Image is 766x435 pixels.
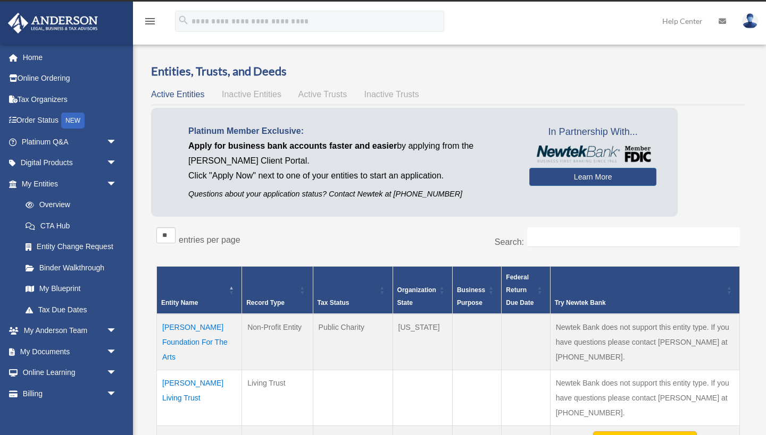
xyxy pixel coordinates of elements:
a: Online Ordering [7,68,133,89]
a: Entity Change Request [15,236,128,258]
td: Non-Profit Entity [242,314,313,370]
a: Tax Due Dates [15,299,128,320]
div: Try Newtek Bank [555,296,723,309]
p: Questions about your application status? Contact Newtek at [PHONE_NUMBER] [188,187,513,201]
a: Billingarrow_drop_down [7,383,133,404]
i: menu [144,15,156,28]
a: Platinum Q&Aarrow_drop_down [7,131,133,152]
a: My Documentsarrow_drop_down [7,341,133,362]
span: In Partnership With... [529,124,656,141]
td: [PERSON_NAME] Living Trust [157,370,242,426]
a: Home [7,47,133,68]
a: menu [144,19,156,28]
th: Organization State: Activate to sort [393,267,452,314]
span: arrow_drop_down [106,362,128,384]
span: Tax Status [318,299,349,306]
a: CTA Hub [15,215,128,236]
td: Newtek Bank does not support this entity type. If you have questions please contact [PERSON_NAME]... [550,370,739,426]
td: [PERSON_NAME] Foundation For The Arts [157,314,242,370]
span: arrow_drop_down [106,383,128,405]
a: Binder Walkthrough [15,257,128,278]
p: Click "Apply Now" next to one of your entities to start an application. [188,168,513,183]
span: Inactive Entities [222,90,281,99]
a: My Anderson Teamarrow_drop_down [7,320,133,342]
th: Try Newtek Bank : Activate to sort [550,267,739,314]
span: arrow_drop_down [106,173,128,195]
a: Overview [15,194,122,216]
img: User Pic [742,13,758,29]
span: Apply for business bank accounts faster and easier [188,141,397,150]
div: NEW [61,113,85,129]
span: arrow_drop_down [106,341,128,363]
span: Inactive Trusts [364,90,419,99]
a: Order StatusNEW [7,110,133,132]
th: Business Purpose: Activate to sort [452,267,501,314]
span: arrow_drop_down [106,152,128,174]
span: arrow_drop_down [106,131,128,153]
p: by applying from the [PERSON_NAME] Client Portal. [188,139,513,168]
span: Record Type [246,299,285,306]
a: Digital Productsarrow_drop_down [7,152,133,174]
a: My Entitiesarrow_drop_down [7,173,128,194]
a: My Blueprint [15,278,128,300]
td: Newtek Bank does not support this entity type. If you have questions please contact [PERSON_NAME]... [550,314,739,370]
th: Tax Status: Activate to sort [313,267,393,314]
span: Federal Return Due Date [506,274,534,306]
a: Tax Organizers [7,89,133,110]
a: Online Learningarrow_drop_down [7,362,133,383]
td: [US_STATE] [393,314,452,370]
p: Platinum Member Exclusive: [188,124,513,139]
span: Active Entities [151,90,204,99]
i: search [178,14,189,26]
h3: Entities, Trusts, and Deeds [151,63,745,80]
th: Record Type: Activate to sort [242,267,313,314]
td: Living Trust [242,370,313,426]
span: Active Trusts [298,90,347,99]
label: Search: [495,237,524,246]
span: Entity Name [161,299,198,306]
th: Entity Name: Activate to invert sorting [157,267,242,314]
span: Business Purpose [457,286,485,306]
th: Federal Return Due Date: Activate to sort [502,267,550,314]
span: arrow_drop_down [106,320,128,342]
img: Anderson Advisors Platinum Portal [5,13,101,33]
span: Organization State [397,286,436,306]
a: Learn More [529,168,656,186]
label: entries per page [179,235,240,244]
td: Public Charity [313,314,393,370]
img: NewtekBankLogoSM.png [535,146,651,163]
